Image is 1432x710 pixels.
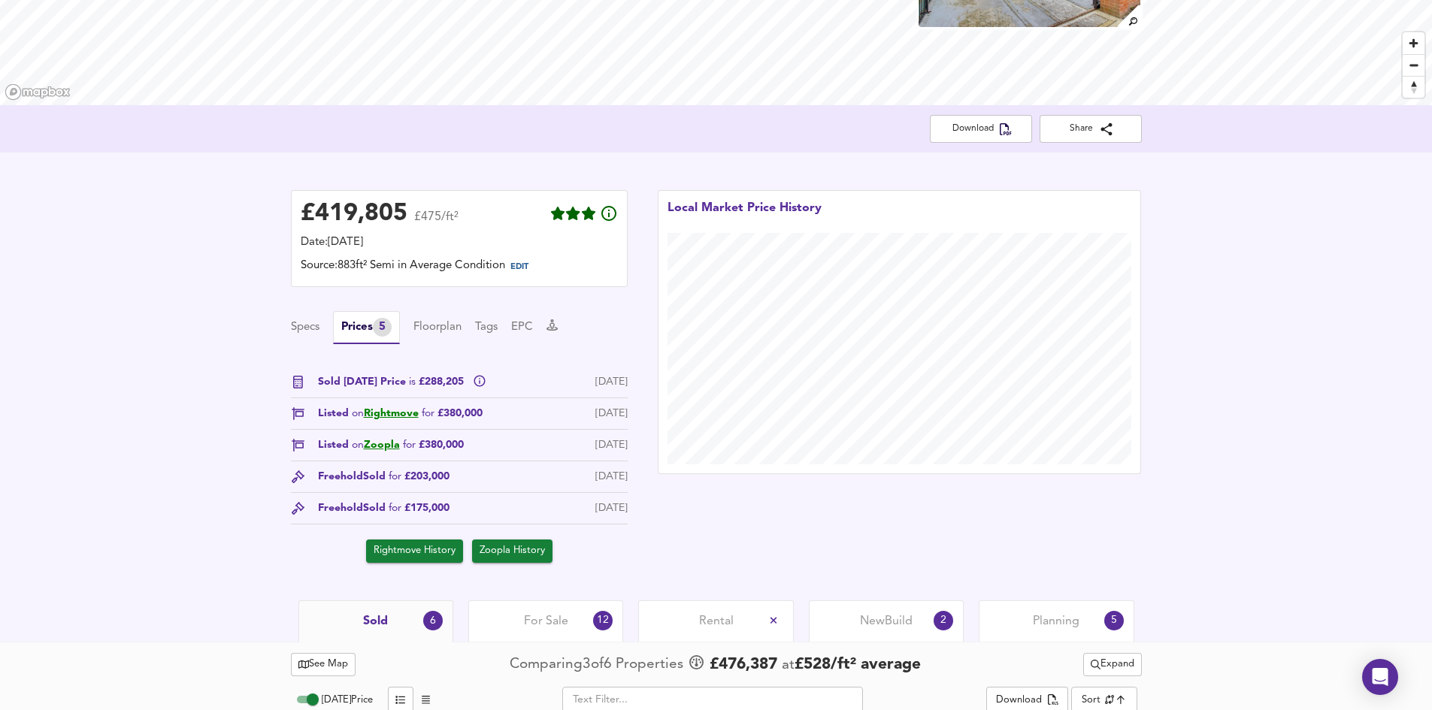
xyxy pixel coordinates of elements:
span: Sold [363,613,388,630]
button: Zoopla History [472,539,553,563]
span: on [352,408,364,418]
span: Zoopla History [480,542,545,560]
img: search [1116,3,1142,29]
div: [DATE] [595,406,628,421]
button: Prices5 [333,311,400,344]
span: on [352,440,364,450]
span: See Map [298,656,349,673]
span: £ 476,387 [710,654,777,676]
span: Rental [699,613,734,630]
span: £ 528 / ft² average [795,657,921,672]
span: For Sale [524,613,568,630]
span: for [422,408,434,418]
div: Prices [341,318,392,337]
a: Zoopla [364,440,400,450]
a: Rightmove [364,408,419,418]
div: [DATE] [595,374,628,390]
div: Open Intercom Messenger [1362,659,1398,695]
span: Sold [DATE] Price £288,205 [318,374,467,390]
button: EPC [511,319,533,336]
span: Sold £175,000 [363,500,450,516]
div: 5 [373,318,392,337]
div: Download [996,692,1042,709]
span: Download [942,121,1020,137]
button: Floorplan [413,319,462,336]
button: Expand [1083,653,1142,676]
span: Planning [1033,613,1079,630]
span: Sold £203,000 [363,469,450,485]
button: Rightmove History [366,539,463,563]
div: Comparing 3 of 6 Properties [510,654,687,675]
button: Download [930,115,1032,143]
button: Share [1040,115,1142,143]
div: Date: [DATE] [301,234,618,251]
div: Source: 883ft² Semi in Average Condition [301,258,618,277]
span: New Build [860,613,913,630]
div: 2 [934,611,953,630]
div: 12 [593,611,613,630]
span: for [403,440,416,450]
span: is [409,376,416,387]
div: split button [1083,653,1142,676]
span: [DATE] Price [322,695,373,705]
div: Local Market Price History [668,200,822,233]
div: Freehold [318,500,450,516]
button: Reset bearing to north [1403,76,1424,98]
span: £475/ft² [414,211,459,233]
a: Mapbox homepage [5,83,71,101]
button: Zoom out [1403,54,1424,76]
div: £ 419,805 [301,203,407,225]
div: 6 [423,611,443,630]
div: Freehold [318,469,450,485]
button: Zoom in [1403,32,1424,54]
span: Rightmove History [374,542,456,560]
div: Sort [1082,693,1100,707]
span: EDIT [510,263,528,271]
span: for [389,503,401,513]
button: Specs [291,319,319,336]
span: Listed £380,000 [318,437,464,453]
div: [DATE] [595,469,628,485]
span: Zoom out [1403,55,1424,76]
span: Listed £380,000 [318,406,483,421]
span: Reset bearing to north [1403,77,1424,98]
span: at [782,658,795,672]
span: Share [1052,121,1130,137]
span: for [389,471,401,482]
span: Expand [1091,656,1134,673]
div: [DATE] [595,500,628,516]
div: [DATE] [595,437,628,453]
button: Tags [475,319,498,336]
div: 5 [1104,611,1124,630]
button: See Map [291,653,356,676]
